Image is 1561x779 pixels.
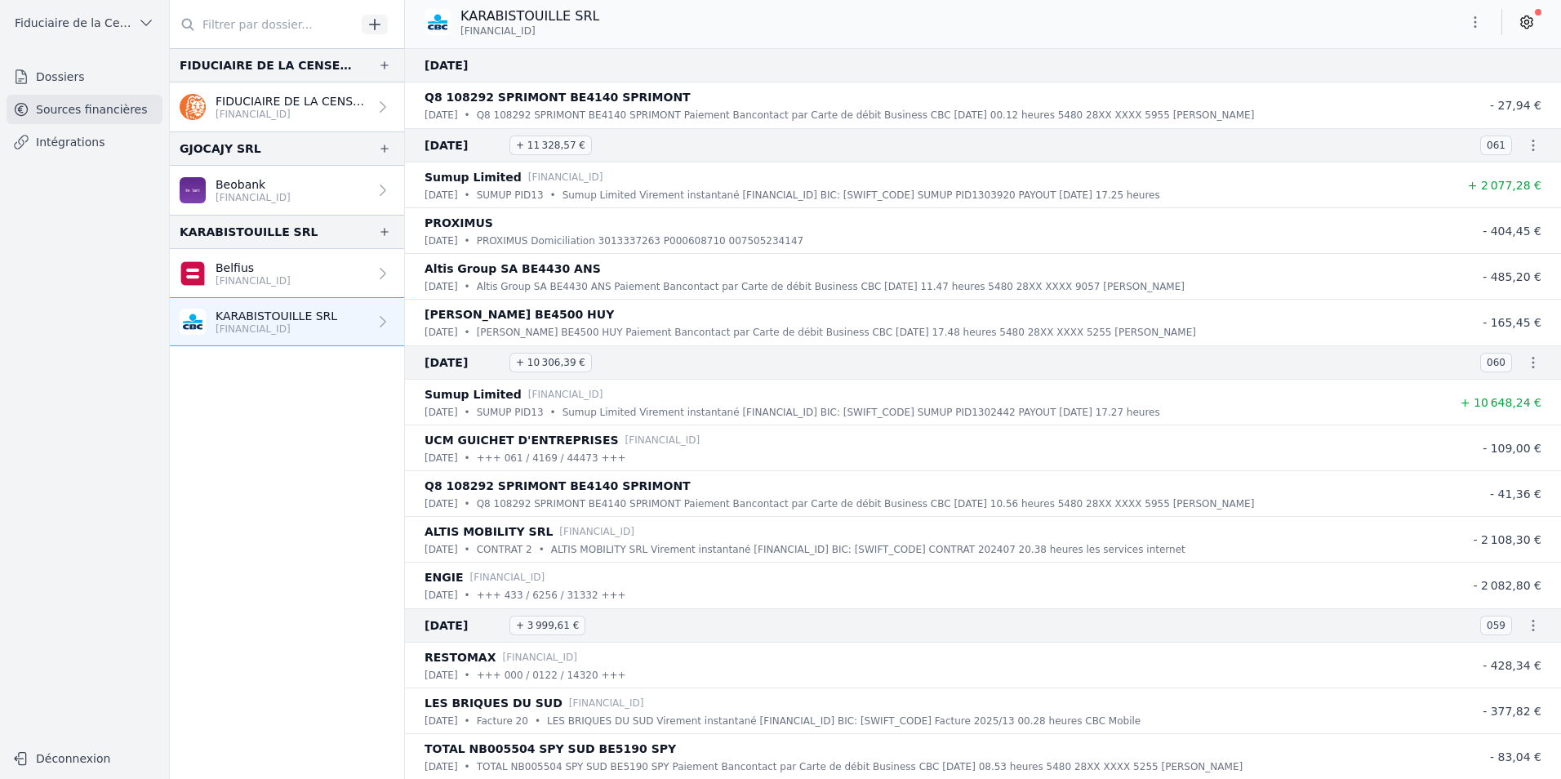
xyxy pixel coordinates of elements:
[465,233,470,249] div: •
[216,176,291,193] p: Beobank
[465,759,470,775] div: •
[477,541,532,558] p: CONTRAT 2
[1473,533,1541,546] span: - 2 108,30 €
[425,713,458,729] p: [DATE]
[528,386,603,403] p: [FINANCIAL_ID]
[477,187,544,203] p: SUMUP PID13
[563,187,1160,203] p: Sumup Limited Virement instantané [FINANCIAL_ID] BIC: [SWIFT_CODE] SUMUP PID1303920 PAYOUT [DATE]...
[477,450,626,466] p: +++ 061 / 4169 / 44473 +++
[465,541,470,558] div: •
[425,353,503,372] span: [DATE]
[425,667,458,683] p: [DATE]
[535,713,540,729] div: •
[425,693,563,713] p: LES BRIQUES DU SUD
[1490,99,1541,112] span: - 27,94 €
[477,496,1255,512] p: Q8 108292 SPRIMONT BE4140 SPRIMONT Paiement Bancontact par Carte de débit Business CBC [DATE] 10....
[216,108,368,121] p: [FINANCIAL_ID]
[7,62,162,91] a: Dossiers
[1483,705,1541,718] span: - 377,82 €
[528,169,603,185] p: [FINANCIAL_ID]
[539,541,545,558] div: •
[425,324,458,341] p: [DATE]
[425,616,503,635] span: [DATE]
[425,278,458,295] p: [DATE]
[425,759,458,775] p: [DATE]
[465,107,470,123] div: •
[180,260,206,287] img: belfius-1.png
[547,713,1141,729] p: LES BRIQUES DU SUD Virement instantané [FINANCIAL_ID] BIC: [SWIFT_CODE] Facture 2025/13 00.28 heu...
[477,759,1243,775] p: TOTAL NB005504 SPY SUD BE5190 SPY Paiement Bancontact par Carte de débit Business CBC [DATE] 08.5...
[465,713,470,729] div: •
[1483,659,1541,672] span: - 428,34 €
[425,648,496,667] p: RESTOMAX
[1490,750,1541,763] span: - 83,04 €
[477,278,1185,295] p: Altis Group SA BE4430 ANS Paiement Bancontact par Carte de débit Business CBC [DATE] 11.47 heures...
[1490,487,1541,501] span: - 41,36 €
[465,496,470,512] div: •
[425,404,458,421] p: [DATE]
[425,136,503,155] span: [DATE]
[425,259,601,278] p: Altis Group SA BE4430 ANS
[465,450,470,466] div: •
[502,649,577,665] p: [FINANCIAL_ID]
[477,324,1196,341] p: [PERSON_NAME] BE4500 HUY Paiement Bancontact par Carte de débit Business CBC [DATE] 17.48 heures ...
[465,667,470,683] div: •
[550,187,556,203] div: •
[216,308,337,324] p: KARABISTOUILLE SRL
[425,739,676,759] p: TOTAL NB005504 SPY SUD BE5190 SPY
[425,476,691,496] p: Q8 108292 SPRIMONT BE4140 SPRIMONT
[465,324,470,341] div: •
[425,568,464,587] p: ENGIE
[509,136,592,155] span: + 11 328,57 €
[170,298,404,346] a: KARABISTOUILLE SRL [FINANCIAL_ID]
[425,213,493,233] p: PROXIMUS
[1480,616,1512,635] span: 059
[1468,179,1541,192] span: + 2 077,28 €
[425,522,553,541] p: ALTIS MOBILITY SRL
[509,353,592,372] span: + 10 306,39 €
[216,323,337,336] p: [FINANCIAL_ID]
[170,166,404,215] a: Beobank [FINANCIAL_ID]
[425,587,458,603] p: [DATE]
[180,177,206,203] img: BEOBANK_CTBKBEBX.png
[465,278,470,295] div: •
[425,56,503,75] span: [DATE]
[465,404,470,421] div: •
[460,24,536,38] span: [FINANCIAL_ID]
[550,404,556,421] div: •
[470,569,545,585] p: [FINANCIAL_ID]
[1483,442,1541,455] span: - 109,00 €
[509,616,585,635] span: + 3 999,61 €
[180,94,206,120] img: ing.png
[425,167,522,187] p: Sumup Limited
[477,107,1255,123] p: Q8 108292 SPRIMONT BE4140 SPRIMONT Paiement Bancontact par Carte de débit Business CBC [DATE] 00....
[477,404,544,421] p: SUMUP PID13
[460,7,599,26] p: KARABISTOUILLE SRL
[563,404,1160,421] p: Sumup Limited Virement instantané [FINANCIAL_ID] BIC: [SWIFT_CODE] SUMUP PID1302442 PAYOUT [DATE]...
[625,432,700,448] p: [FINANCIAL_ID]
[180,309,206,335] img: CBC_CREGBEBB.png
[216,93,368,109] p: FIDUCIAIRE DE LA CENSE SPRL
[180,56,352,75] div: FIDUCIAIRE DE LA CENSE SPRL
[170,249,404,298] a: Belfius [FINANCIAL_ID]
[425,385,522,404] p: Sumup Limited
[425,305,614,324] p: [PERSON_NAME] BE4500 HUY
[425,496,458,512] p: [DATE]
[477,233,803,249] p: PROXIMUS Domiciliation 3013337263 P000608710 007505234147
[7,95,162,124] a: Sources financières
[1480,353,1512,372] span: 060
[569,695,644,711] p: [FINANCIAL_ID]
[180,139,261,158] div: GJOCAJY SRL
[1473,579,1541,592] span: - 2 082,80 €
[559,523,634,540] p: [FINANCIAL_ID]
[216,260,291,276] p: Belfius
[7,10,162,36] button: Fiduciaire de la Cense & Associés
[465,187,470,203] div: •
[465,587,470,603] div: •
[551,541,1185,558] p: ALTIS MOBILITY SRL Virement instantané [FINANCIAL_ID] BIC: [SWIFT_CODE] CONTRAT 202407 20.38 heur...
[477,713,528,729] p: Facture 20
[7,127,162,157] a: Intégrations
[216,274,291,287] p: [FINANCIAL_ID]
[1483,316,1541,329] span: - 165,45 €
[425,541,458,558] p: [DATE]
